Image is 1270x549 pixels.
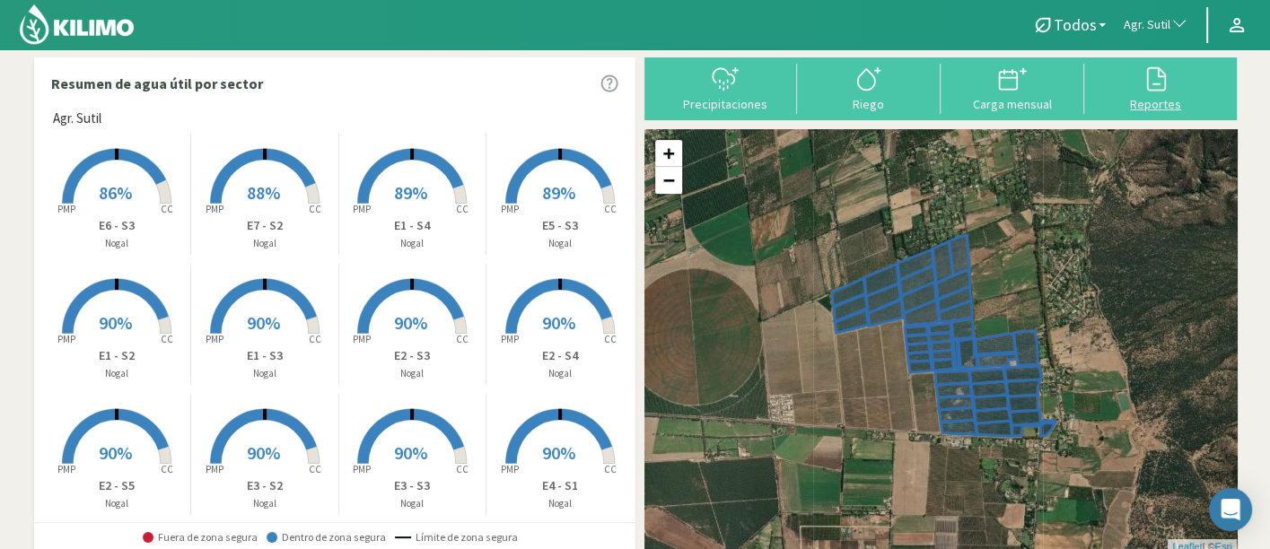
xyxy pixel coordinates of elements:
[1115,5,1197,45] button: Agr. Sutil
[655,167,682,194] a: Zoom out
[394,181,427,204] span: 89%
[339,346,486,365] p: E2 - S3
[267,531,386,544] span: Dentro de zona segura
[659,98,792,110] div: Precipitaciones
[653,64,797,111] button: Precipitaciones
[162,463,174,475] tspan: CC
[57,203,75,215] tspan: PMP
[18,3,136,46] img: Kilimo
[501,203,519,215] tspan: PMP
[247,441,280,464] span: 90%
[941,64,1084,111] button: Carga mensual
[1090,98,1222,110] div: Reportes
[1084,64,1228,111] button: Reportes
[486,346,635,365] p: E2 - S4
[191,216,338,235] p: E7 - S2
[501,333,519,345] tspan: PMP
[353,333,371,345] tspan: PMP
[44,236,191,251] p: Nogal
[206,333,223,345] tspan: PMP
[457,463,469,475] tspan: CC
[457,203,469,215] tspan: CC
[542,441,575,464] span: 90%
[542,181,575,204] span: 89%
[1209,488,1252,531] div: Open Intercom Messenger
[191,366,338,381] p: Nogal
[206,463,223,475] tspan: PMP
[309,333,321,345] tspan: CC
[44,216,191,235] p: E6 - S3
[797,64,941,111] button: Riego
[191,236,338,251] p: Nogal
[99,311,132,334] span: 90%
[206,203,223,215] tspan: PMP
[802,98,935,110] div: Riego
[99,181,132,204] span: 86%
[353,463,371,475] tspan: PMP
[394,311,427,334] span: 90%
[143,531,258,544] span: Fuera de zona segura
[339,216,486,235] p: E1 - S4
[542,311,575,334] span: 90%
[99,441,132,464] span: 90%
[1054,15,1097,34] span: Todos
[162,333,174,345] tspan: CC
[247,181,280,204] span: 88%
[486,476,635,495] p: E4 - S1
[309,463,321,475] tspan: CC
[486,366,635,381] p: Nogal
[395,531,518,544] span: Límite de zona segura
[605,333,617,345] tspan: CC
[44,346,191,365] p: E1 - S2
[486,496,635,511] p: Nogal
[486,216,635,235] p: E5 - S3
[57,463,75,475] tspan: PMP
[44,366,191,381] p: Nogal
[486,236,635,251] p: Nogal
[191,496,338,511] p: Nogal
[57,333,75,345] tspan: PMP
[309,203,321,215] tspan: CC
[655,140,682,167] a: Zoom in
[162,203,174,215] tspan: CC
[44,496,191,511] p: Nogal
[44,476,191,495] p: E2 - S5
[339,366,486,381] p: Nogal
[946,98,1079,110] div: Carga mensual
[501,463,519,475] tspan: PMP
[457,333,469,345] tspan: CC
[339,236,486,251] p: Nogal
[191,476,338,495] p: E3 - S2
[191,346,338,365] p: E1 - S3
[339,496,486,511] p: Nogal
[339,476,486,495] p: E3 - S3
[247,311,280,334] span: 90%
[353,203,371,215] tspan: PMP
[605,203,617,215] tspan: CC
[1124,16,1170,34] span: Agr. Sutil
[394,441,427,464] span: 90%
[51,73,263,94] p: Resumen de agua útil por sector
[53,109,101,129] span: Agr. Sutil
[605,463,617,475] tspan: CC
